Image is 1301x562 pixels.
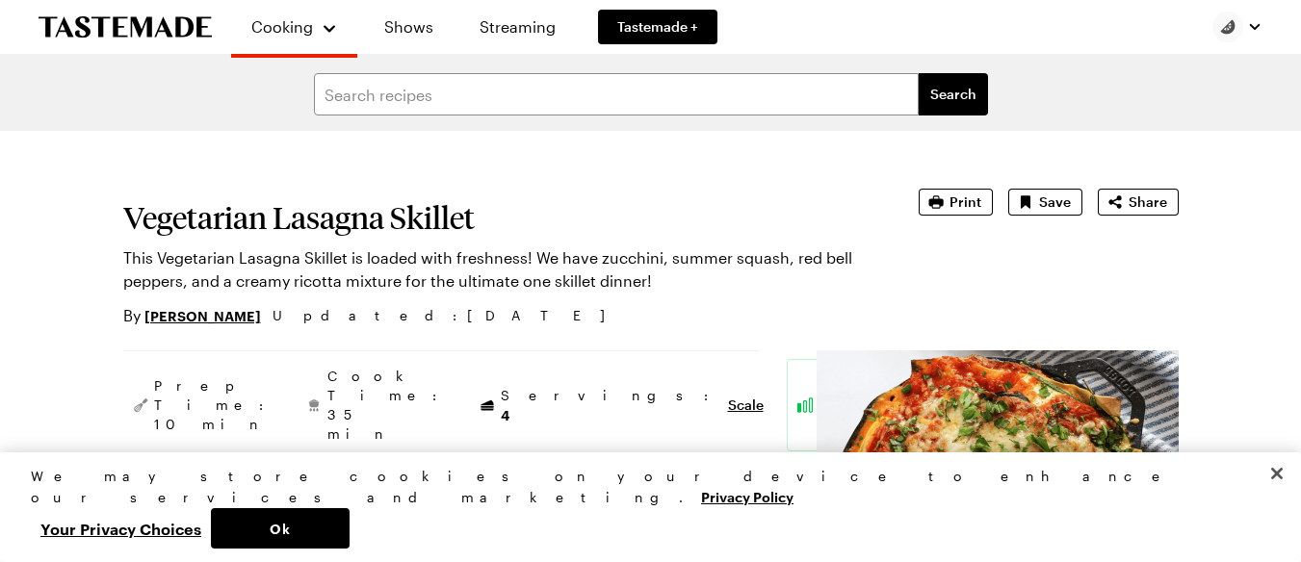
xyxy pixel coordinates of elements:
[701,487,794,505] a: More information about your privacy, opens in a new tab
[31,508,211,549] button: Your Privacy Choices
[31,466,1254,508] div: We may store cookies on your device to enhance our services and marketing.
[211,508,350,549] button: Ok
[31,466,1254,549] div: Privacy
[1256,452,1298,495] button: Close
